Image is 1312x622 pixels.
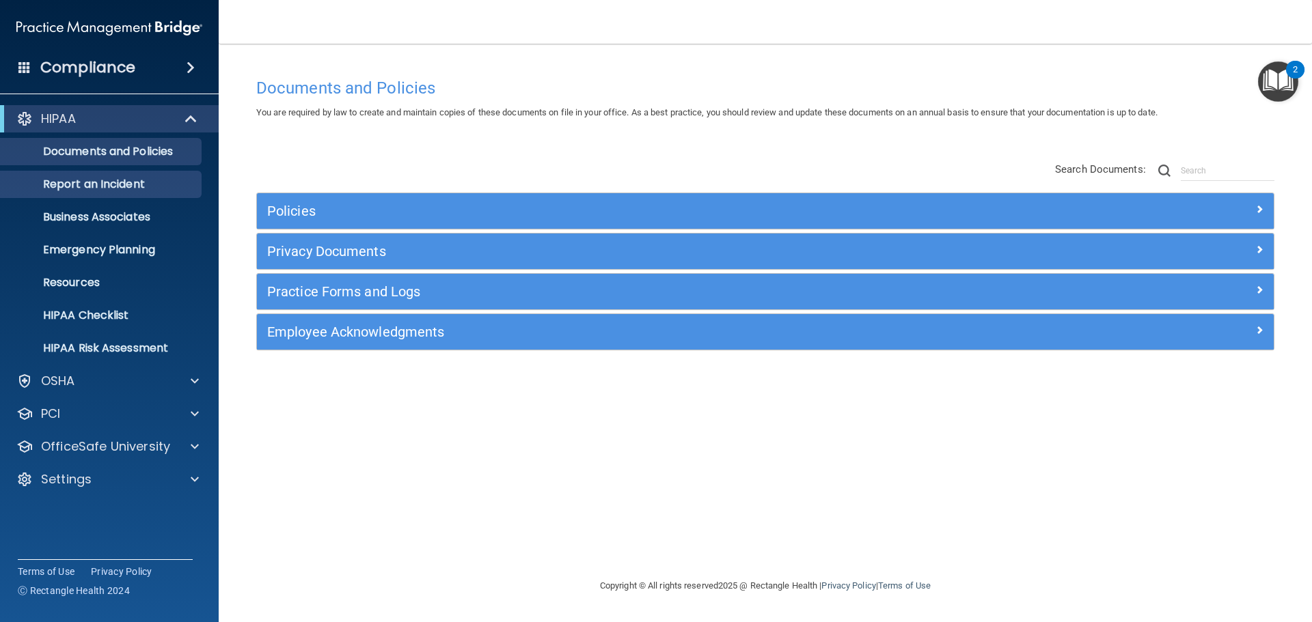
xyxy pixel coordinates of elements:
[9,145,195,158] p: Documents and Policies
[9,243,195,257] p: Emergency Planning
[1293,70,1298,87] div: 2
[256,107,1158,117] span: You are required by law to create and maintain copies of these documents on file in your office. ...
[267,240,1263,262] a: Privacy Documents
[41,406,60,422] p: PCI
[40,58,135,77] h4: Compliance
[516,564,1015,608] div: Copyright © All rights reserved 2025 @ Rectangle Health | |
[16,438,199,455] a: OfficeSafe University
[9,309,195,322] p: HIPAA Checklist
[41,111,76,127] p: HIPAA
[9,210,195,224] p: Business Associates
[267,281,1263,302] a: Practice Forms and Logs
[16,111,198,127] a: HIPAA
[41,373,75,389] p: OSHA
[1181,160,1274,181] input: Search
[1158,165,1171,177] img: ic-search.3b580494.png
[9,341,195,355] p: HIPAA Risk Assessment
[267,321,1263,343] a: Employee Acknowledgments
[878,580,931,591] a: Terms of Use
[267,324,1009,339] h5: Employee Acknowledgments
[16,373,199,389] a: OSHA
[91,565,152,578] a: Privacy Policy
[267,200,1263,222] a: Policies
[16,406,199,422] a: PCI
[9,276,195,289] p: Resources
[821,580,875,591] a: Privacy Policy
[1055,163,1146,175] span: Search Documents:
[18,584,130,597] span: Ⓒ Rectangle Health 2024
[267,244,1009,259] h5: Privacy Documents
[16,14,202,42] img: PMB logo
[9,178,195,191] p: Report an Incident
[1258,61,1298,102] button: Open Resource Center, 2 new notifications
[41,438,170,455] p: OfficeSafe University
[18,565,74,578] a: Terms of Use
[16,471,199,487] a: Settings
[267,284,1009,299] h5: Practice Forms and Logs
[267,203,1009,218] h5: Policies
[41,471,92,487] p: Settings
[256,79,1274,97] h4: Documents and Policies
